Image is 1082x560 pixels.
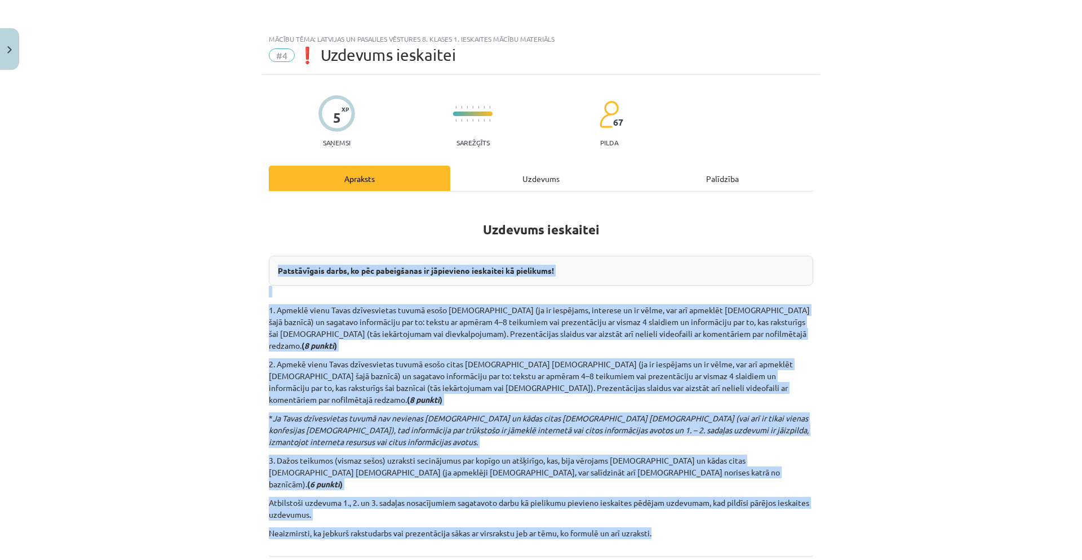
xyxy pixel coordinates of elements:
[269,413,809,447] i: Ja Tavas dzīvesvietas tuvumā nav nevienas [DEMOGRAPHIC_DATA] un kādas citas [DEMOGRAPHIC_DATA] [D...
[269,358,813,406] p: 2. Apmekē vienu Tavas dzīvesvietas tuvumā esošo citas [DEMOGRAPHIC_DATA] [DEMOGRAPHIC_DATA] (ja i...
[455,119,456,122] img: icon-short-line-57e1e144782c952c97e751825c79c345078a6d821885a25fce030b3d8c18986b.svg
[461,119,462,122] img: icon-short-line-57e1e144782c952c97e751825c79c345078a6d821885a25fce030b3d8c18986b.svg
[310,479,340,489] i: 6 punkti
[269,497,813,521] p: Atbilstoši uzdevuma 1., 2. un 3. sadaļas nosacījumiem sagatavoto darbu kā pielikumu pievieno iesk...
[489,119,490,122] img: icon-short-line-57e1e144782c952c97e751825c79c345078a6d821885a25fce030b3d8c18986b.svg
[484,119,485,122] img: icon-short-line-57e1e144782c952c97e751825c79c345078a6d821885a25fce030b3d8c18986b.svg
[269,166,450,191] div: Apraksts
[455,106,456,109] img: icon-short-line-57e1e144782c952c97e751825c79c345078a6d821885a25fce030b3d8c18986b.svg
[599,100,619,128] img: students-c634bb4e5e11cddfef0936a35e636f08e4e9abd3cc4e673bd6f9a4125e45ecb1.svg
[333,110,341,126] div: 5
[269,455,813,490] p: 3. Dažos teikumos (vismaz sešos) uzraksti secinājumus par kopīgo un atšķirīgo, kas, bija vērojams...
[489,106,490,109] img: icon-short-line-57e1e144782c952c97e751825c79c345078a6d821885a25fce030b3d8c18986b.svg
[613,117,623,127] span: 67
[600,139,618,146] p: pilda
[632,166,813,191] div: Palīdzība
[483,221,600,238] strong: Uzdevums ieskaitei
[472,119,473,122] img: icon-short-line-57e1e144782c952c97e751825c79c345078a6d821885a25fce030b3d8c18986b.svg
[472,106,473,109] img: icon-short-line-57e1e144782c952c97e751825c79c345078a6d821885a25fce030b3d8c18986b.svg
[7,46,12,54] img: icon-close-lesson-0947bae3869378f0d4975bcd49f059093ad1ed9edebbc8119c70593378902aed.svg
[298,46,456,64] span: ❗ Uzdevums ieskaitei
[307,479,343,489] strong: ( )
[407,394,442,405] strong: ( )
[269,527,813,539] p: Neaizmirsti, ka jebkurš rakstudarbs vai prezentācija sākas ar virsrakstu jeb ar tēmu, ko formulē ...
[269,35,813,43] div: Mācību tēma: Latvijas un pasaules vēstures 8. klases 1. ieskaites mācību materiāls
[269,48,295,62] span: #4
[484,106,485,109] img: icon-short-line-57e1e144782c952c97e751825c79c345078a6d821885a25fce030b3d8c18986b.svg
[478,119,479,122] img: icon-short-line-57e1e144782c952c97e751825c79c345078a6d821885a25fce030b3d8c18986b.svg
[269,304,813,352] p: 1. Apmeklē vienu Tavas dzīvesvietas tuvumā esošo [DEMOGRAPHIC_DATA] (ja ir iespējams, interese un...
[461,106,462,109] img: icon-short-line-57e1e144782c952c97e751825c79c345078a6d821885a25fce030b3d8c18986b.svg
[318,139,355,146] p: Saņemsi
[450,166,632,191] div: Uzdevums
[478,106,479,109] img: icon-short-line-57e1e144782c952c97e751825c79c345078a6d821885a25fce030b3d8c18986b.svg
[304,340,334,350] i: 8 punkti
[456,139,490,146] p: Sarežģīts
[301,340,337,350] strong: ( )
[410,394,440,405] i: 8 punkti
[467,119,468,122] img: icon-short-line-57e1e144782c952c97e751825c79c345078a6d821885a25fce030b3d8c18986b.svg
[278,265,554,275] strong: Patstāvīgais darbs, ko pēc pabeigšanas ir jāpievieno ieskaitei kā pielikums!
[467,106,468,109] img: icon-short-line-57e1e144782c952c97e751825c79c345078a6d821885a25fce030b3d8c18986b.svg
[342,106,349,112] span: XP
